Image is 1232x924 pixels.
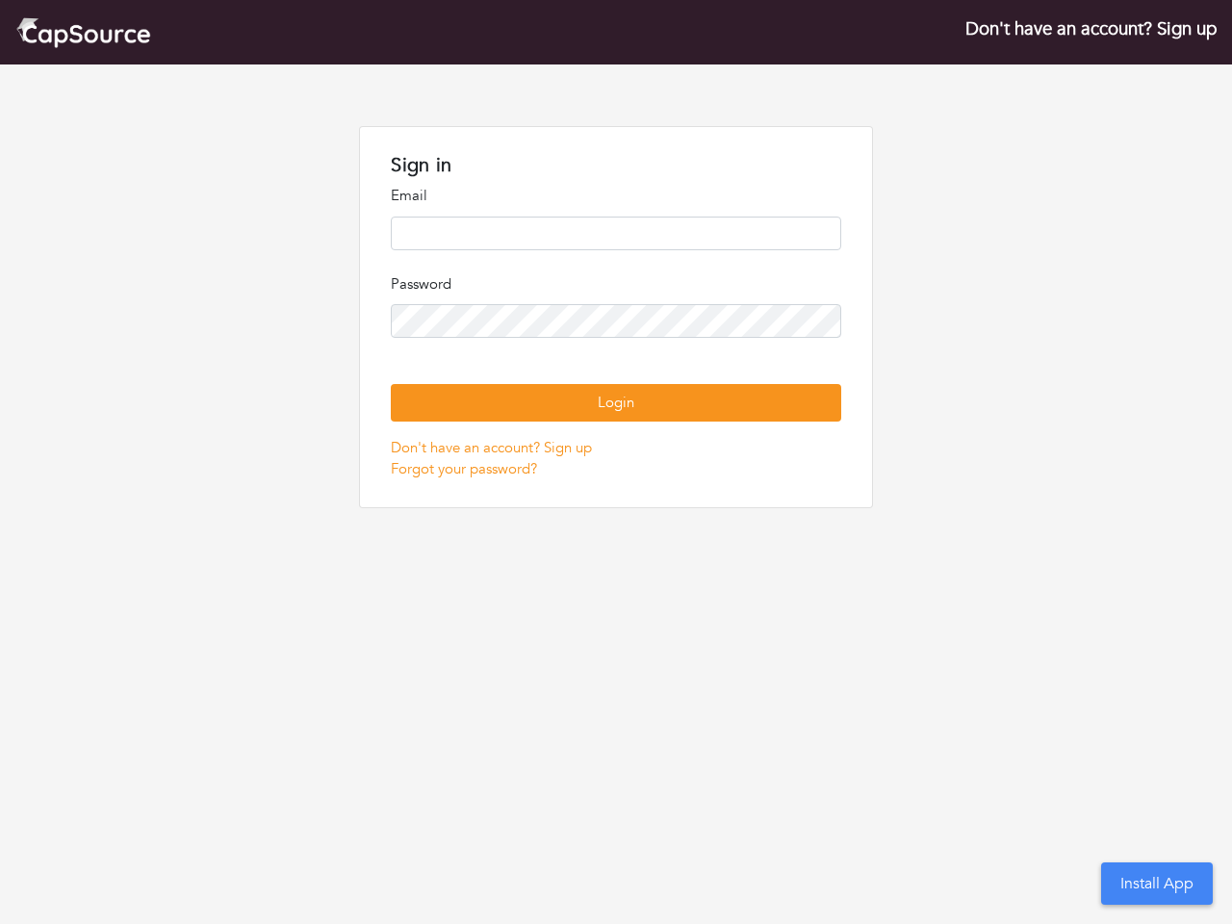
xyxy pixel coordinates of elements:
button: Install App [1101,862,1213,905]
a: Forgot your password? [391,459,537,478]
p: Email [391,185,840,207]
img: cap_logo.png [15,15,151,49]
p: Password [391,273,840,295]
h1: Sign in [391,154,840,177]
a: Don't have an account? Sign up [391,438,592,457]
a: Don't have an account? Sign up [965,16,1217,41]
button: Login [391,384,840,422]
